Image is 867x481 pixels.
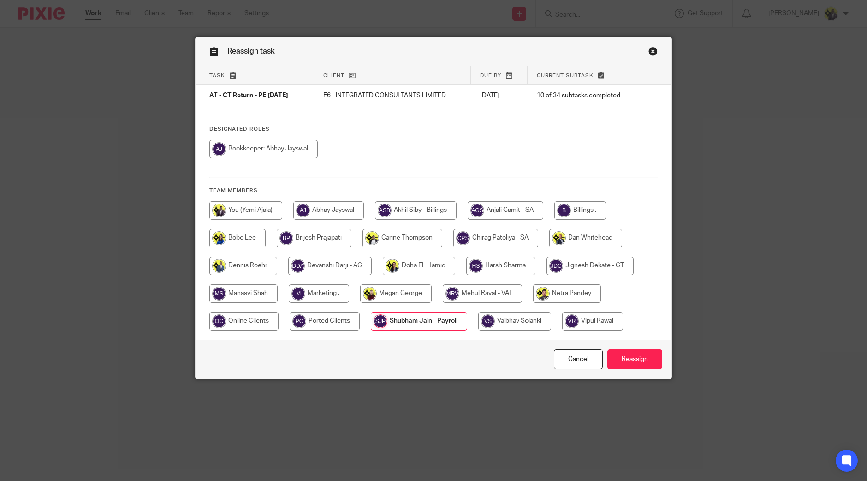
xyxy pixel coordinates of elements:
span: Reassign task [227,48,275,55]
h4: Team members [209,187,658,194]
h4: Designated Roles [209,126,658,133]
p: [DATE] [480,91,518,100]
input: Reassign [607,349,662,369]
a: Close this dialog window [554,349,603,369]
a: Close this dialog window [648,47,658,59]
span: Task [209,73,225,78]
span: Client [323,73,344,78]
span: Due by [480,73,501,78]
p: F6 - INTEGRATED CONSULTANTS LIMITED [323,91,462,100]
td: 10 of 34 subtasks completed [528,85,641,107]
span: AT - CT Return - PE [DATE] [209,93,288,99]
span: Current subtask [537,73,594,78]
